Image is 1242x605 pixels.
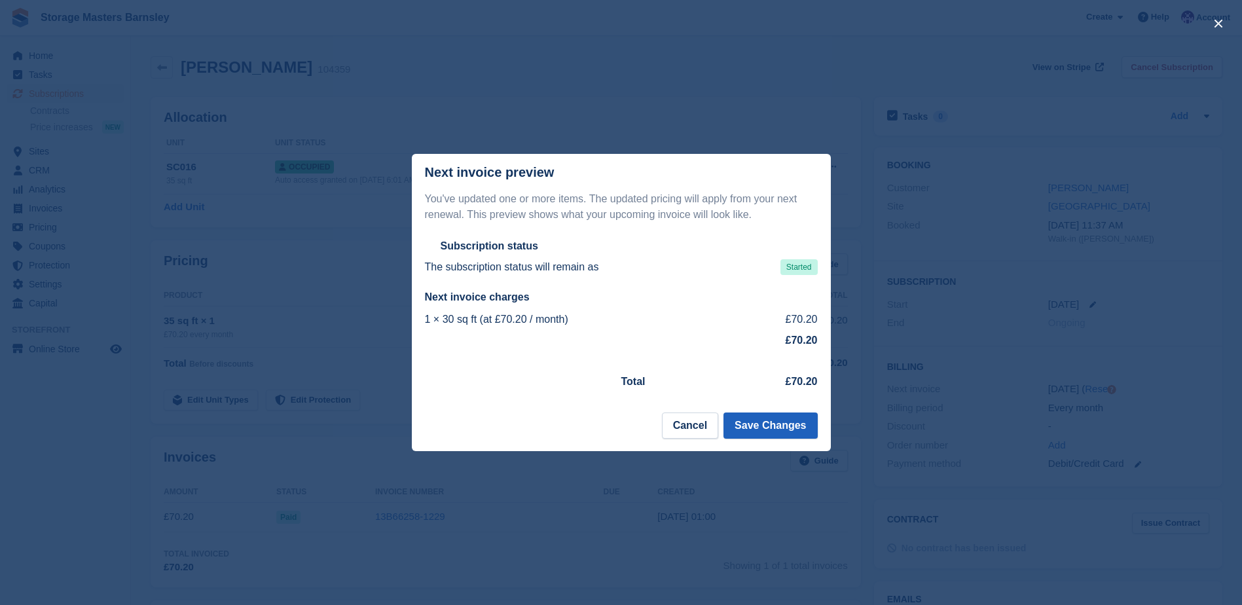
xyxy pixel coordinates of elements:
strong: Total [621,376,646,387]
p: You've updated one or more items. The updated pricing will apply from your next renewal. This pre... [425,191,818,223]
button: Cancel [662,412,718,439]
strong: £70.20 [786,376,818,387]
button: close [1208,13,1229,34]
td: £70.20 [746,309,818,330]
p: The subscription status will remain as [425,259,599,275]
strong: £70.20 [786,335,818,346]
h2: Next invoice charges [425,291,818,304]
p: Next invoice preview [425,165,555,180]
h2: Subscription status [441,240,538,253]
span: Started [780,259,818,275]
button: Save Changes [723,412,817,439]
td: 1 × 30 sq ft (at £70.20 / month) [425,309,746,330]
